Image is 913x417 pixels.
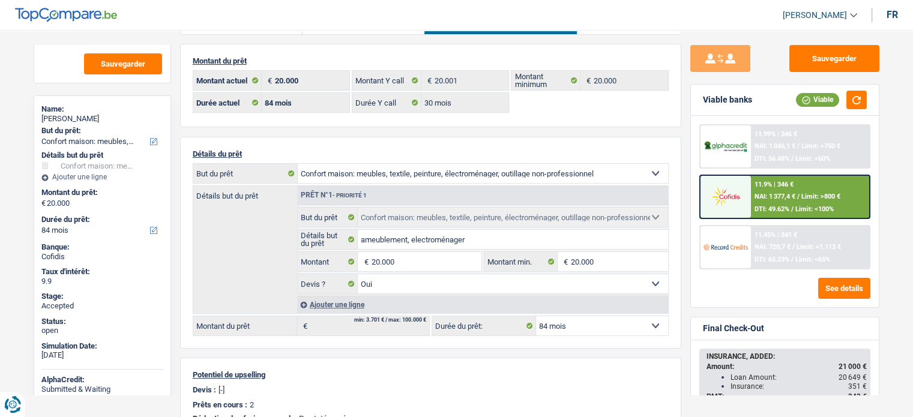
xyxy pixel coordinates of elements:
[797,142,800,150] span: /
[704,140,748,154] img: AlphaCredit
[193,56,669,65] p: Montant du prêt
[333,192,367,199] span: - Priorité 1
[755,231,797,239] div: 11.45% | 341 €
[839,362,867,371] span: 21 000 €
[15,8,117,22] img: TopCompare Logo
[41,385,163,394] div: Submitted & Waiting
[796,93,839,106] div: Viable
[41,326,163,335] div: open
[84,53,162,74] button: Sauvegarder
[773,5,857,25] a: [PERSON_NAME]
[262,71,275,90] span: €
[354,317,426,323] div: min: 3.701 € / max: 100.000 €
[193,93,262,112] label: Durée actuel
[41,317,163,326] div: Status:
[193,71,262,90] label: Montant actuel
[795,155,830,163] span: Limit: <60%
[755,256,789,263] span: DTI: 65.23%
[707,362,867,371] div: Amount:
[707,352,867,361] div: INSURANCE, ADDED:
[791,155,794,163] span: /
[193,370,669,379] p: Potentiel de upselling
[41,301,163,311] div: Accepted
[41,252,163,262] div: Cofidis
[41,199,46,208] span: €
[432,316,536,335] label: Durée du prêt:
[795,256,830,263] span: Limit: <65%
[298,191,370,199] div: Prêt n°1
[801,142,840,150] span: Limit: >750 €
[703,323,764,334] div: Final Check-Out
[731,382,867,391] div: Insurance:
[41,114,163,124] div: [PERSON_NAME]
[41,277,163,286] div: 9.9
[818,278,870,299] button: See details
[848,392,867,401] span: 343 €
[41,375,163,385] div: AlphaCredit:
[358,252,371,271] span: €
[298,208,358,227] label: But du prêt
[797,243,841,251] span: Limit: >1.113 €
[41,173,163,181] div: Ajouter une ligne
[783,10,847,20] span: [PERSON_NAME]
[41,242,163,252] div: Banque:
[193,385,216,394] p: Devis :
[707,392,867,401] div: PMT:
[791,205,794,213] span: /
[41,292,163,301] div: Stage:
[298,274,358,293] label: Devis ?
[298,230,358,249] label: Détails but du prêt
[887,9,898,20] div: fr
[250,400,254,409] p: 2
[791,256,794,263] span: /
[755,193,795,200] span: NAI: 1 377,4 €
[755,142,795,150] span: NAI: 1 046,1 €
[218,385,224,394] p: [-]
[792,243,795,251] span: /
[421,71,435,90] span: €
[511,71,580,90] label: Montant minimum
[41,215,161,224] label: Durée du prêt:
[801,193,840,200] span: Limit: >800 €
[193,164,298,183] label: But du prêt
[41,350,163,360] div: [DATE]
[704,236,748,258] img: Record Credits
[193,149,669,158] p: Détails du prêt
[352,93,421,112] label: Durée Y call
[41,104,163,114] div: Name:
[755,181,794,188] div: 11.9% | 346 €
[558,252,571,271] span: €
[41,341,163,351] div: Simulation Date:
[839,373,867,382] span: 20 649 €
[580,71,594,90] span: €
[298,252,358,271] label: Montant
[41,126,161,136] label: But du prêt:
[848,382,867,391] span: 351 €
[193,400,247,409] p: Prêts en cours :
[797,193,800,200] span: /
[193,316,297,335] label: Montant du prêt
[755,155,789,163] span: DTI: 56.48%
[795,205,834,213] span: Limit: <100%
[731,373,867,382] div: Loan Amount:
[297,316,310,335] span: €
[755,205,789,213] span: DTI: 49.62%
[755,130,797,138] div: 11.99% | 346 €
[484,252,558,271] label: Montant min.
[41,151,163,160] div: Détails but du prêt
[41,267,163,277] div: Taux d'intérêt:
[41,188,161,197] label: Montant du prêt:
[352,71,421,90] label: Montant Y call
[704,185,748,208] img: Cofidis
[789,45,879,72] button: Sauvegarder
[193,186,297,200] label: Détails but du prêt
[703,95,752,105] div: Viable banks
[297,296,668,313] div: Ajouter une ligne
[101,60,145,68] span: Sauvegarder
[755,243,791,251] span: NAI: 720,7 €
